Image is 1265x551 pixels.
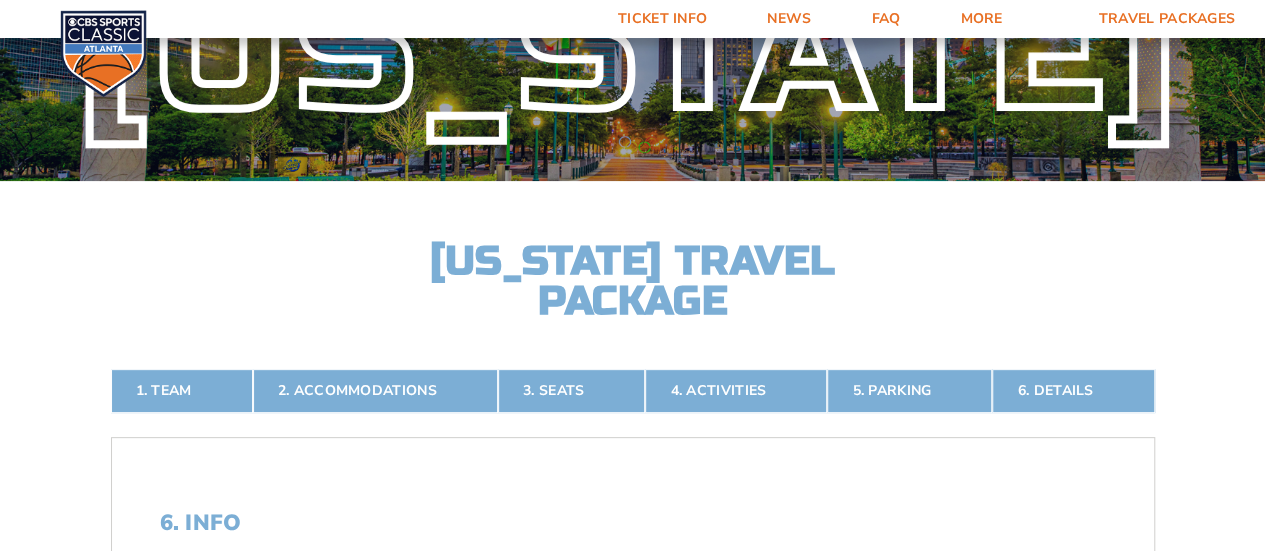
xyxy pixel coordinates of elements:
[413,241,853,321] h2: [US_STATE] Travel Package
[253,369,498,413] a: 2. Accommodations
[160,510,1106,536] h2: 6. Info
[498,369,645,413] a: 3. Seats
[60,10,147,97] img: CBS Sports Classic
[827,369,992,413] a: 5. Parking
[111,369,253,413] a: 1. Team
[645,369,827,413] a: 4. Activities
